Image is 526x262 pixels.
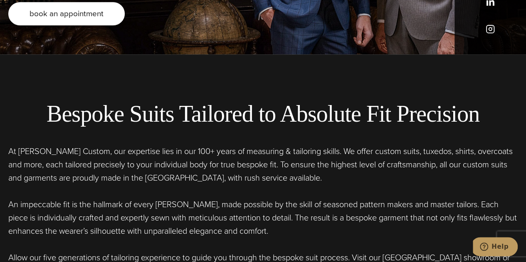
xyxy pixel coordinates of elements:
span: book an appointment [30,7,104,20]
a: book an appointment [8,2,125,25]
iframe: Opens a widget where you can chat to one of our agents [473,237,518,258]
p: At [PERSON_NAME] Custom, our expertise lies in our 100+ years of measuring & tailoring skills. We... [8,144,518,184]
h2: Bespoke Suits Tailored to Absolute Fit Precision [8,100,518,128]
p: An impeccable fit is the hallmark of every [PERSON_NAME], made possible by the skill of seasoned ... [8,198,518,238]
